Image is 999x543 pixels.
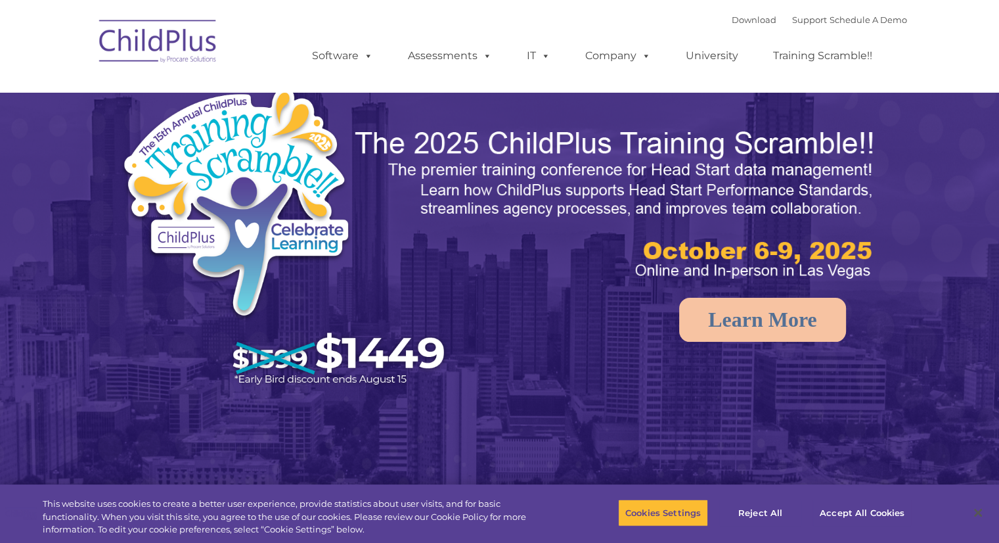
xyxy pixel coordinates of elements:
[183,87,223,97] span: Last name
[618,499,708,527] button: Cookies Settings
[572,43,664,69] a: Company
[830,14,907,25] a: Schedule A Demo
[395,43,505,69] a: Assessments
[792,14,827,25] a: Support
[43,498,550,536] div: This website uses cookies to create a better user experience, provide statistics about user visit...
[679,298,846,342] a: Learn More
[93,11,224,76] img: ChildPlus by Procare Solutions
[719,499,801,527] button: Reject All
[812,499,912,527] button: Accept All Cookies
[514,43,564,69] a: IT
[964,498,992,527] button: Close
[732,14,776,25] a: Download
[183,141,238,151] span: Phone number
[673,43,751,69] a: University
[760,43,885,69] a: Training Scramble!!
[732,14,907,25] font: |
[299,43,386,69] a: Software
